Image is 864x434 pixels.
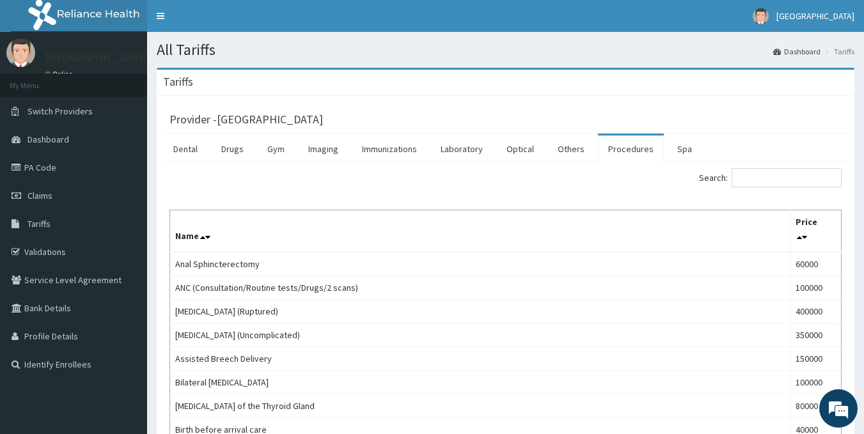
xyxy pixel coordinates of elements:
a: Drugs [211,136,254,162]
th: Name [170,210,790,252]
label: Search: [699,168,842,187]
td: 100000 [790,371,841,394]
td: 150000 [790,347,841,371]
a: Laboratory [430,136,493,162]
h3: Tariffs [163,76,193,88]
span: Tariffs [27,218,51,229]
a: Imaging [298,136,349,162]
td: 350000 [790,323,841,347]
a: Dental [163,136,208,162]
th: Price [790,210,841,252]
a: Gym [257,136,295,162]
span: [GEOGRAPHIC_DATA] [776,10,854,22]
td: Bilateral [MEDICAL_DATA] [170,371,790,394]
td: ANC (Consultation/Routine tests/Drugs/2 scans) [170,276,790,300]
a: Optical [496,136,544,162]
img: User Image [6,38,35,67]
p: [GEOGRAPHIC_DATA] [45,52,150,63]
span: Dashboard [27,134,69,145]
li: Tariffs [822,46,854,57]
span: Switch Providers [27,105,93,117]
span: Claims [27,190,52,201]
a: Procedures [598,136,664,162]
h3: Provider - [GEOGRAPHIC_DATA] [169,114,323,125]
td: 80000 [790,394,841,418]
td: 60000 [790,252,841,276]
td: [MEDICAL_DATA] (Ruptured) [170,300,790,323]
a: Dashboard [773,46,821,57]
a: Immunizations [352,136,427,162]
td: Assisted Breech Delivery [170,347,790,371]
td: Anal Sphincterectomy [170,252,790,276]
h1: All Tariffs [157,42,854,58]
input: Search: [732,168,842,187]
td: 100000 [790,276,841,300]
img: User Image [753,8,769,24]
a: Online [45,70,75,79]
td: [MEDICAL_DATA] (Uncomplicated) [170,323,790,347]
td: 400000 [790,300,841,323]
td: [MEDICAL_DATA] of the Thyroid Gland [170,394,790,418]
a: Spa [667,136,702,162]
a: Others [547,136,595,162]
